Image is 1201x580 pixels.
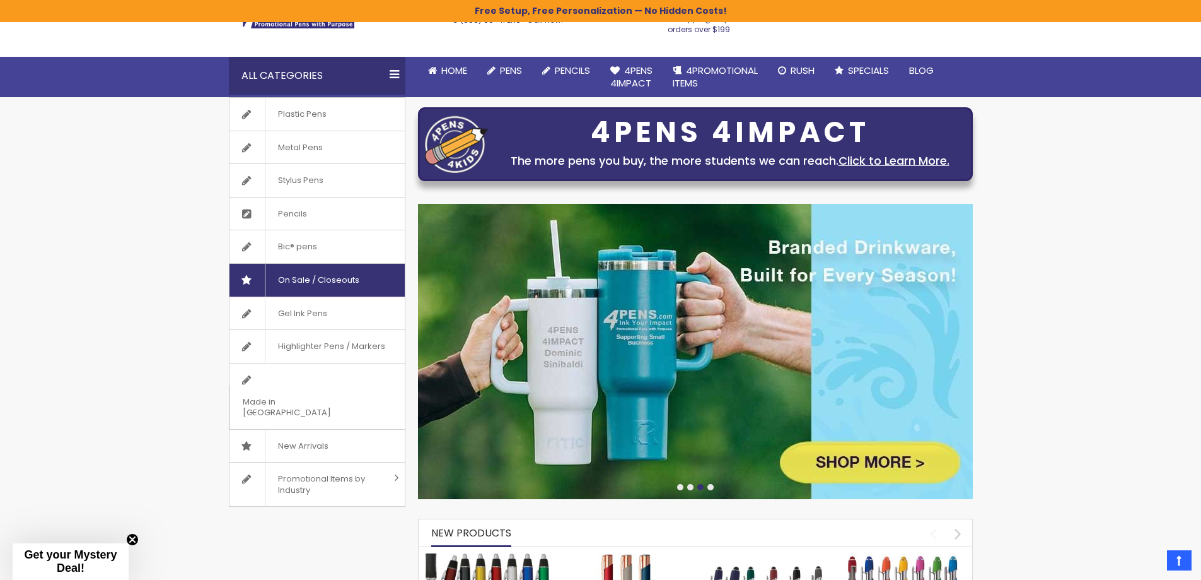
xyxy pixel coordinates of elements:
a: New Arrivals [229,430,405,463]
a: 4PROMOTIONALITEMS [663,57,768,98]
img: four_pen_logo.png [425,115,488,173]
span: Pencils [555,64,590,77]
span: New Products [431,526,511,540]
div: Get your Mystery Deal!Close teaser [13,543,129,580]
span: 4Pens 4impact [610,64,653,90]
a: Custom Soft Touch Metal Pen - Stylus Top [702,553,828,564]
a: Made in [GEOGRAPHIC_DATA] [229,364,405,429]
a: Rush [768,57,825,85]
span: Home [441,64,467,77]
a: Highlighter Pens / Markers [229,330,405,363]
a: Home [418,57,477,85]
a: Ellipse Softy Brights with Stylus Pen - Laser [840,553,966,564]
a: Click to Learn More. [838,153,949,169]
span: Made in [GEOGRAPHIC_DATA] [229,386,373,429]
div: All Categories [229,57,405,95]
span: Promotional Items by Industry [265,463,390,506]
a: On Sale / Closeouts [229,264,405,297]
span: Metal Pens [265,131,335,164]
span: Blog [909,64,934,77]
span: Gel Ink Pens [265,297,340,330]
span: Pencils [265,198,320,230]
iframe: Google Customer Reviews [1097,546,1201,580]
div: The more pens you buy, the more students we can reach. [494,152,966,170]
span: Rush [791,64,815,77]
div: prev [922,523,944,545]
a: The Barton Custom Pens Special Offer [425,553,551,564]
span: Plastic Pens [265,98,339,131]
a: Gel Ink Pens [229,297,405,330]
a: Pencils [532,57,600,85]
span: Get your Mystery Deal! [24,548,117,574]
div: 4PENS 4IMPACT [494,119,966,146]
a: Promotional Items by Industry [229,463,405,506]
button: Close teaser [126,533,139,546]
a: Pencils [229,198,405,230]
span: 4PROMOTIONAL ITEMS [673,64,758,90]
span: Specials [848,64,889,77]
a: Stylus Pens [229,164,405,197]
a: Blog [899,57,944,85]
span: Stylus Pens [265,164,336,197]
span: New Arrivals [265,430,341,463]
a: Plastic Pens [229,98,405,131]
a: 4Pens4impact [600,57,663,98]
a: Specials [825,57,899,85]
a: Crosby Softy Rose Gold with Stylus Pen - Mirror Laser [563,553,689,564]
a: Pens [477,57,532,85]
span: Pens [500,64,522,77]
span: On Sale / Closeouts [265,264,372,297]
span: Highlighter Pens / Markers [265,330,398,363]
span: Bic® pens [265,230,330,263]
div: next [947,523,969,545]
a: Metal Pens [229,131,405,164]
a: Bic® pens [229,230,405,263]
